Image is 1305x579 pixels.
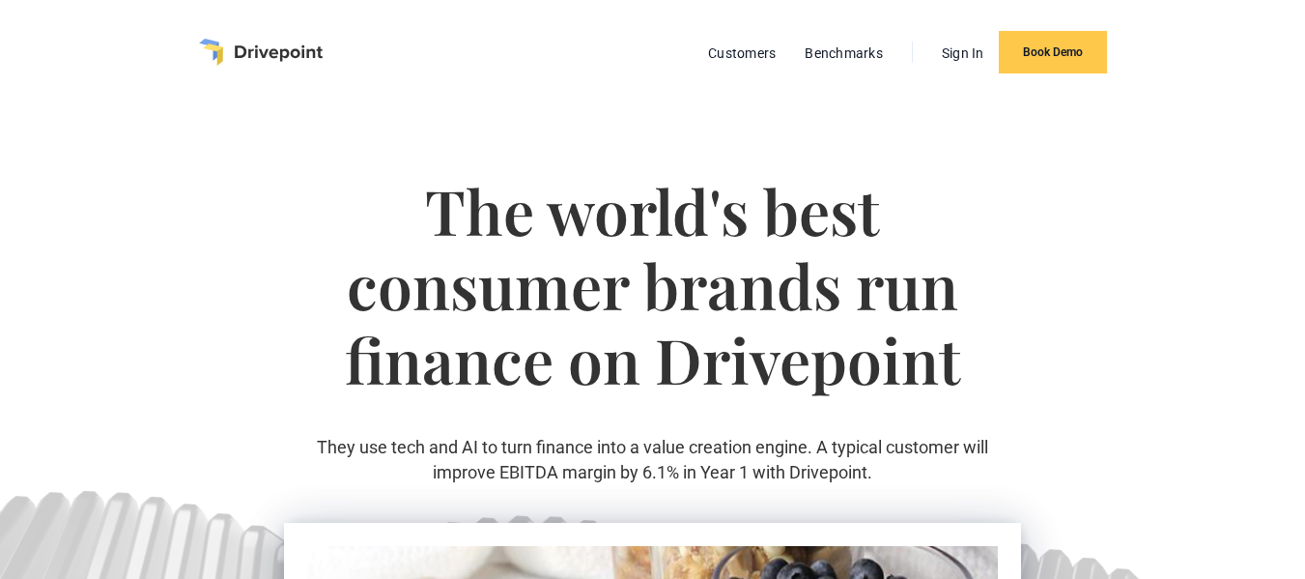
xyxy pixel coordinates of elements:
a: Sign In [932,41,994,66]
a: Customers [698,41,785,66]
a: Benchmarks [795,41,893,66]
a: home [199,39,323,66]
h1: The world's best consumer brands run finance on Drivepoint [284,174,1021,435]
p: They use tech and AI to turn finance into a value creation engine. A typical customer will improv... [284,435,1021,483]
a: Book Demo [999,31,1107,73]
